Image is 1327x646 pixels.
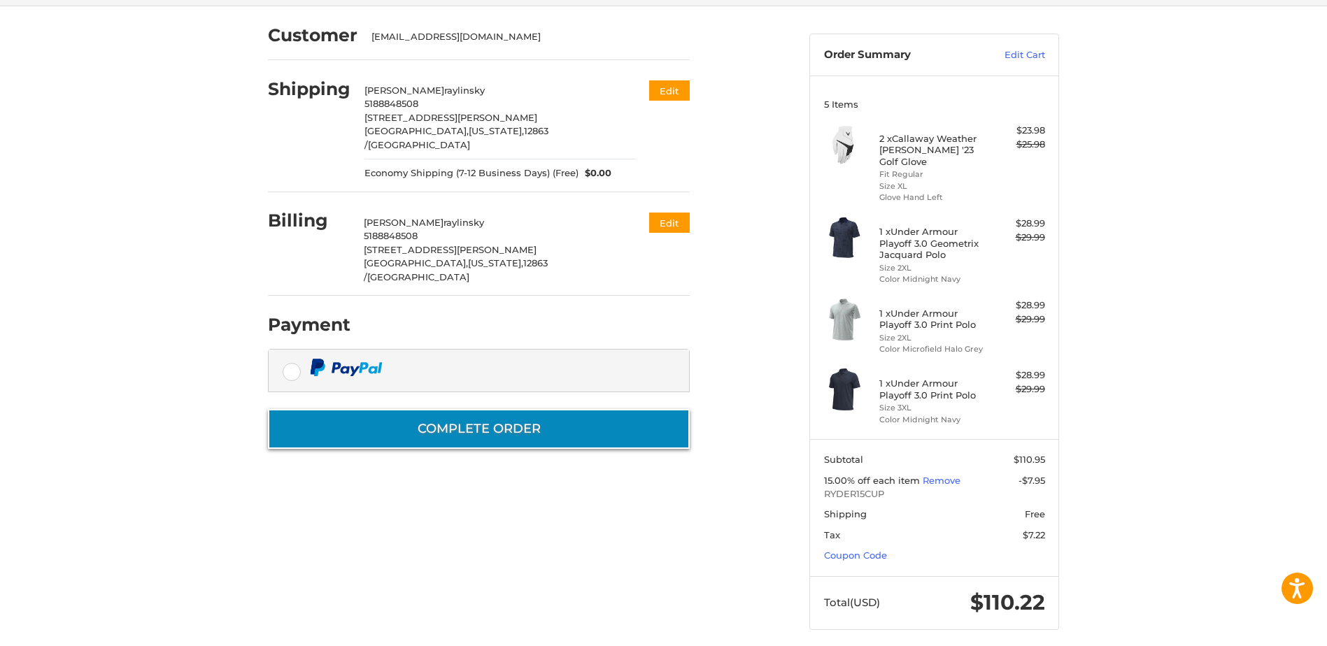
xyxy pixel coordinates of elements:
li: Glove Hand Left [879,192,986,203]
span: $0.00 [579,166,612,180]
li: Color Midnight Navy [879,414,986,426]
span: $110.22 [970,589,1045,615]
span: [GEOGRAPHIC_DATA], [364,125,469,136]
li: Size 3XL [879,402,986,414]
span: [GEOGRAPHIC_DATA], [364,257,468,268]
span: [STREET_ADDRESS][PERSON_NAME] [364,244,537,255]
li: Size 2XL [879,262,986,274]
li: Size 2XL [879,332,986,344]
span: [GEOGRAPHIC_DATA] [367,271,469,282]
span: 12863 / [364,125,548,150]
div: [EMAIL_ADDRESS][DOMAIN_NAME] [371,30,676,44]
a: Edit Cart [974,48,1045,62]
span: Economy Shipping (7-12 Business Days) (Free) [364,166,579,180]
h2: Payment [268,314,350,336]
span: [PERSON_NAME] [364,217,443,228]
span: Total (USD) [824,596,880,609]
button: Edit [649,80,690,101]
h2: Shipping [268,78,350,100]
h2: Billing [268,210,350,231]
span: raylinsky [444,85,485,96]
div: $29.99 [990,313,1045,326]
li: Color Microfield Halo Grey [879,343,986,355]
h3: Order Summary [824,48,974,62]
span: [GEOGRAPHIC_DATA] [368,139,470,150]
h2: Customer [268,24,357,46]
span: Free [1025,508,1045,519]
button: Complete order [268,409,690,449]
span: 12863 / [364,257,548,282]
span: [PERSON_NAME] [364,85,444,96]
span: raylinsky [443,217,484,228]
div: $25.98 [990,138,1045,152]
button: Edit [649,213,690,233]
li: Fit Regular [879,168,986,180]
img: PayPal icon [310,359,383,376]
span: 15.00% off each item [824,475,923,486]
div: $28.99 [990,299,1045,313]
span: RYDER15CUP [824,487,1045,501]
span: $110.95 [1014,454,1045,465]
h4: 1 x Under Armour Playoff 3.0 Print Polo [879,378,986,401]
h4: 1 x Under Armour Playoff 3.0 Print Polo [879,308,986,331]
h4: 2 x Callaway Weather [PERSON_NAME] '23 Golf Glove [879,133,986,167]
span: [US_STATE], [468,257,523,268]
span: [STREET_ADDRESS][PERSON_NAME] [364,112,537,123]
li: Color Midnight Navy [879,273,986,285]
span: $7.22 [1023,529,1045,540]
a: Coupon Code [824,550,887,561]
div: $29.99 [990,231,1045,245]
span: -$7.95 [1019,475,1045,486]
li: Size XL [879,180,986,192]
span: Shipping [824,508,867,519]
div: $23.98 [990,124,1045,138]
div: $28.99 [990,368,1045,382]
div: $29.99 [990,382,1045,396]
div: $28.99 [990,217,1045,231]
h4: 1 x Under Armour Playoff 3.0 Geometrix Jacquard Polo [879,226,986,260]
span: 5188848508 [364,230,418,241]
span: 5188848508 [364,98,418,109]
a: Remove [923,475,960,486]
span: [US_STATE], [469,125,524,136]
span: Tax [824,529,840,540]
h3: 5 Items [824,99,1045,110]
span: Subtotal [824,454,863,465]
